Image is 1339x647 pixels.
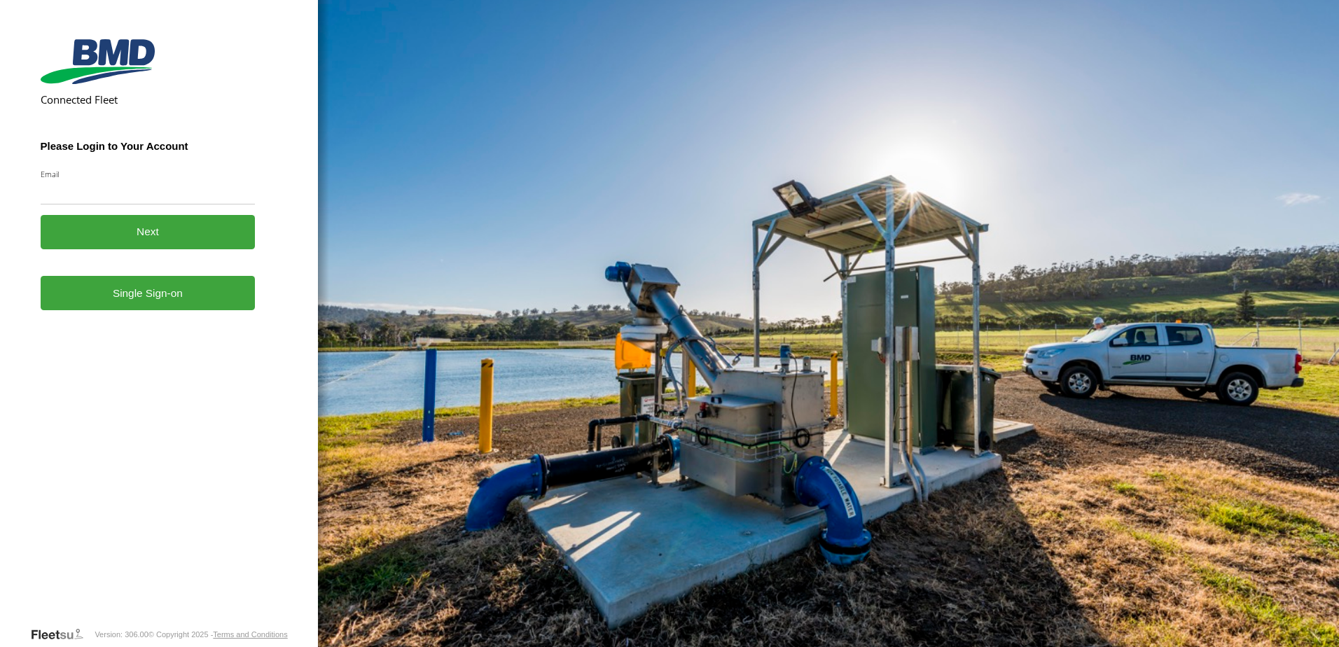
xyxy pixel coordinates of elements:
div: © Copyright 2025 - [148,630,288,639]
div: Version: 306.00 [95,630,148,639]
a: Visit our Website [30,627,95,641]
a: Single Sign-on [41,276,256,310]
a: Terms and Conditions [213,630,287,639]
label: Email [41,169,256,179]
h2: Connected Fleet [41,92,256,106]
img: BMD [41,39,155,84]
button: Next [41,215,256,249]
h3: Please Login to Your Account [41,140,256,152]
